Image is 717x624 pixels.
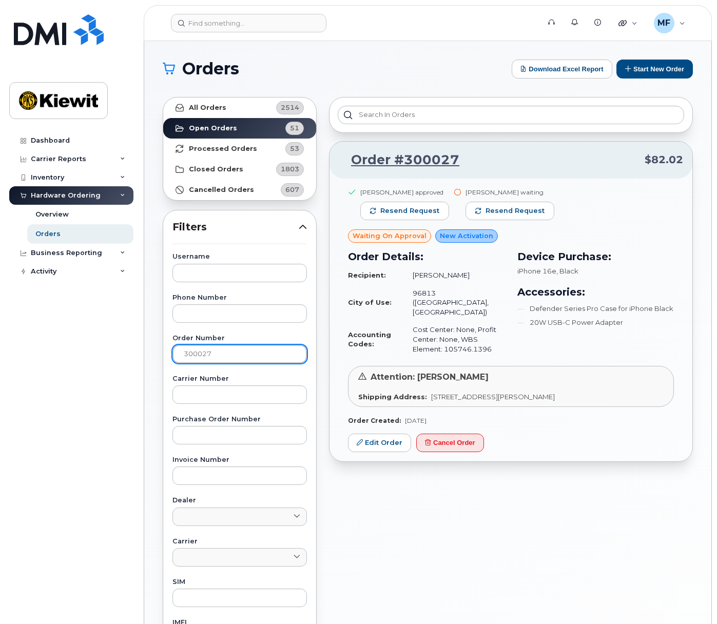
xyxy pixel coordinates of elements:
[189,124,237,132] strong: Open Orders
[358,393,427,401] strong: Shipping Address:
[348,298,392,306] strong: City of Use:
[163,180,316,200] a: Cancelled Orders607
[403,321,505,358] td: Cost Center: None, Profit Center: None, WBS Element: 105746.1396
[290,144,299,153] span: 53
[172,497,307,504] label: Dealer
[431,393,555,401] span: [STREET_ADDRESS][PERSON_NAME]
[189,145,257,153] strong: Processed Orders
[172,335,307,342] label: Order Number
[517,304,674,314] li: Defender Series Pro Case for iPhone Black
[556,267,578,275] span: , Black
[281,103,299,112] span: 2514
[182,61,239,76] span: Orders
[616,60,693,79] button: Start New Order
[440,231,493,241] span: New Activation
[163,118,316,139] a: Open Orders51
[403,266,505,284] td: [PERSON_NAME]
[348,434,411,453] a: Edit Order
[645,152,683,167] span: $82.02
[416,434,484,453] button: Cancel Order
[172,254,307,260] label: Username
[172,295,307,301] label: Phone Number
[172,376,307,382] label: Carrier Number
[466,202,554,220] button: Resend request
[348,271,386,279] strong: Recipient:
[517,267,556,275] span: iPhone 16e
[281,164,299,174] span: 1803
[360,202,449,220] button: Resend request
[339,151,459,169] a: Order #300027
[172,579,307,586] label: SIM
[486,206,545,216] span: Resend request
[285,185,299,194] span: 607
[172,416,307,423] label: Purchase Order Number
[189,186,254,194] strong: Cancelled Orders
[405,417,427,424] span: [DATE]
[163,98,316,118] a: All Orders2514
[466,188,554,197] div: [PERSON_NAME] waiting
[163,139,316,159] a: Processed Orders53
[380,206,439,216] span: Resend request
[348,249,505,264] h3: Order Details:
[517,284,674,300] h3: Accessories:
[517,249,674,264] h3: Device Purchase:
[348,417,401,424] strong: Order Created:
[189,104,226,112] strong: All Orders
[338,106,684,124] input: Search in orders
[512,60,612,79] button: Download Excel Report
[403,284,505,321] td: 96813 ([GEOGRAPHIC_DATA], [GEOGRAPHIC_DATA])
[360,188,449,197] div: [PERSON_NAME] approved
[163,159,316,180] a: Closed Orders1803
[353,231,427,241] span: Waiting On Approval
[371,372,489,382] span: Attention: [PERSON_NAME]
[189,165,243,173] strong: Closed Orders
[172,457,307,463] label: Invoice Number
[348,330,391,348] strong: Accounting Codes:
[290,123,299,133] span: 51
[517,318,674,327] li: 20W USB-C Power Adapter
[672,579,709,616] iframe: Messenger Launcher
[172,538,307,545] label: Carrier
[172,220,299,235] span: Filters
